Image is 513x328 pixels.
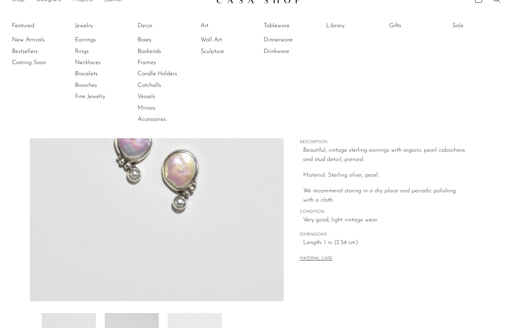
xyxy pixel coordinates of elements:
a: Vessels [138,92,193,101]
a: New Arrivals [12,36,68,44]
a: Rings [75,47,131,56]
a: Frames [138,59,193,67]
a: Tableware [264,22,320,30]
a: Decor [138,22,193,30]
a: Gifts [389,22,445,30]
ul: Featured [12,34,68,68]
i: We recommend storing in a dry place and periodic polishing with a cloth. [303,188,456,204]
p: Beautiful, vintage sterling earrings with organic pearl cabochons and stud detail, pierced. [303,146,468,165]
span: Length: 1 in (2.54 cm) [303,238,468,248]
span: DIMENSIONS [300,231,468,238]
a: Mirrors [138,104,193,112]
a: Necklaces [75,59,131,67]
a: Wall Art [201,36,256,44]
ul: Decor [138,20,193,125]
a: Bestsellers [12,47,68,56]
a: Sculpture [201,47,256,56]
button: MATERIAL CARE [300,256,333,262]
span: CONDITION [300,209,468,215]
a: Art [201,22,256,30]
ul: Art [201,20,256,57]
a: Drinkware [264,47,320,56]
img: Organic Pearl Earrings [30,22,284,301]
a: Coming Soon [12,59,68,67]
a: Earrings [75,36,131,44]
ul: Gifts [389,20,445,34]
a: Bookends [138,47,193,56]
span: Very good; light vintage wear. [303,215,468,225]
ul: Library [326,20,382,34]
a: Catchalls [138,81,193,89]
a: Library [326,22,382,30]
span: DESCRIPTION [300,139,468,146]
a: Dinnerware [264,36,320,44]
a: Jewelry [75,22,131,30]
a: Boxes [138,36,193,44]
p: Material: Sterling silver, pearl. [303,171,468,180]
a: Accessories [138,115,193,123]
a: Sale [452,22,508,30]
ul: Tableware [264,20,320,57]
a: Candle Holders [138,70,193,78]
ul: Jewelry [75,20,131,102]
a: Fine Jewelry [75,92,131,101]
a: Brooches [75,81,131,89]
a: Bracelets [75,70,131,78]
ul: Sale [452,20,508,34]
